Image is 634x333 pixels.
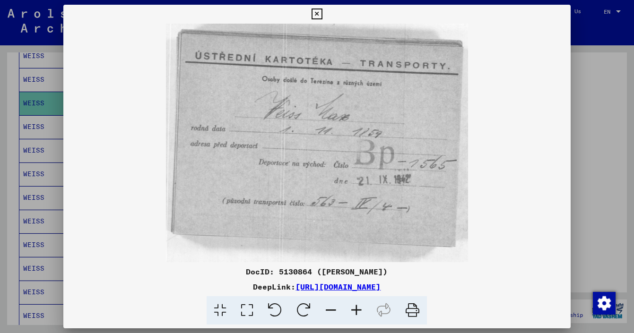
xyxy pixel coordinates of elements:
div: DocID: 5130864 ([PERSON_NAME]) [63,266,571,277]
div: DeepLink: [63,281,571,292]
a: [URL][DOMAIN_NAME] [295,282,381,291]
img: 001.jpg [63,24,571,262]
img: Change consent [593,292,616,315]
div: Change consent [592,291,615,314]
